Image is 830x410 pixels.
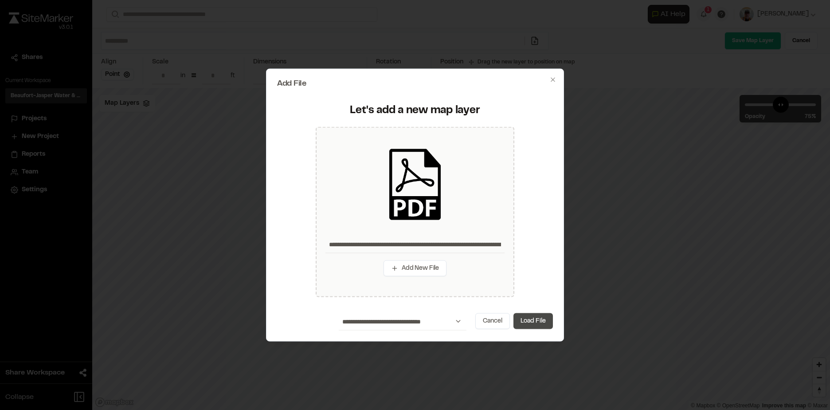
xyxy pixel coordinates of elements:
[475,313,510,329] button: Cancel
[380,149,450,220] img: pdf_black_icon.png
[282,104,548,118] div: Let's add a new map layer
[277,80,553,88] h2: Add File
[384,260,446,276] button: Add New File
[513,313,553,329] button: Load File
[316,126,514,297] div: Add New File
